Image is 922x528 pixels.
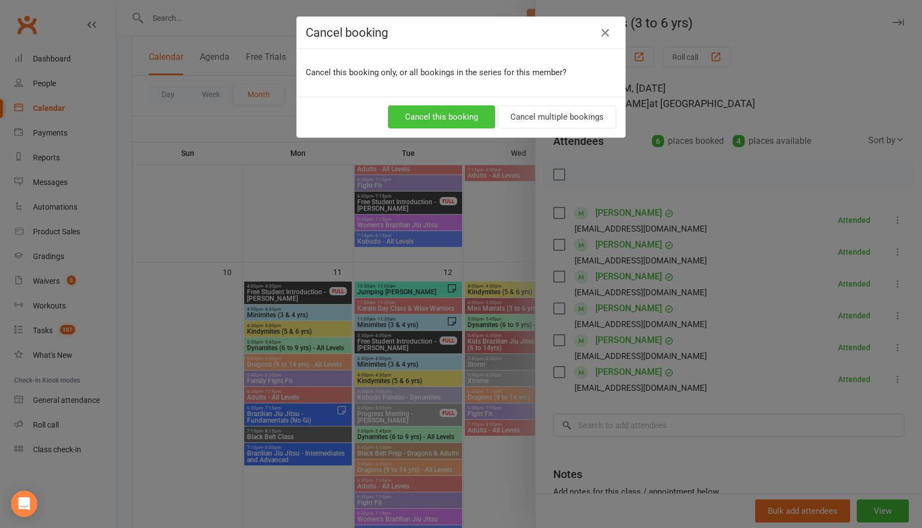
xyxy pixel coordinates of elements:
[11,491,37,517] div: Open Intercom Messenger
[498,105,616,128] button: Cancel multiple bookings
[306,66,616,79] p: Cancel this booking only, or all bookings in the series for this member?
[306,26,616,40] h4: Cancel booking
[388,105,495,128] button: Cancel this booking
[597,24,614,42] button: Close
